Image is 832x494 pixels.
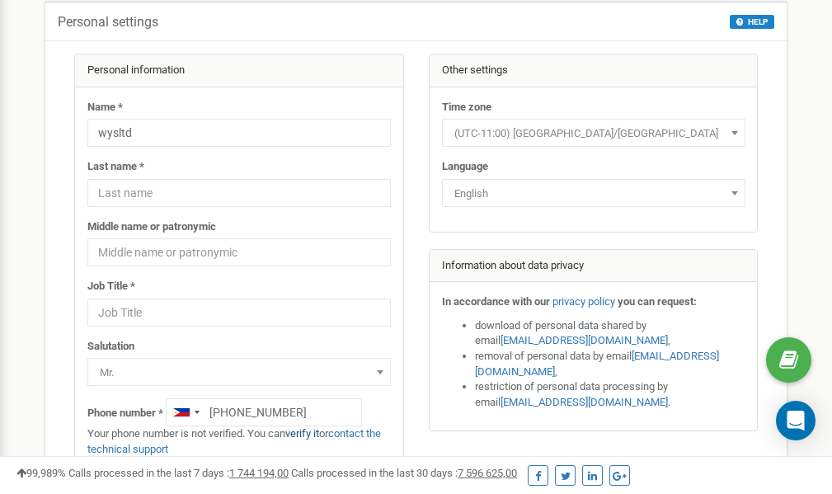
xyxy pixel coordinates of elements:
[442,295,550,308] strong: In accordance with our
[442,100,491,115] label: Time zone
[87,219,216,235] label: Middle name or patronymic
[87,339,134,355] label: Salutation
[285,427,319,440] a: verify it
[229,467,289,479] u: 1 744 194,00
[442,179,745,207] span: English
[87,238,391,266] input: Middle name or patronymic
[87,427,381,455] a: contact the technical support
[87,406,163,421] label: Phone number *
[75,54,403,87] div: Personal information
[87,426,391,457] p: Your phone number is not verified. You can or
[16,467,66,479] span: 99,989%
[475,318,745,349] li: download of personal data shared by email ,
[87,119,391,147] input: Name
[68,467,289,479] span: Calls processed in the last 7 days :
[87,279,135,294] label: Job Title *
[442,119,745,147] span: (UTC-11:00) Pacific/Midway
[87,159,144,175] label: Last name *
[87,299,391,327] input: Job Title
[618,295,697,308] strong: you can request:
[448,182,740,205] span: English
[442,159,488,175] label: Language
[501,334,668,346] a: [EMAIL_ADDRESS][DOMAIN_NAME]
[730,15,774,29] button: HELP
[430,54,758,87] div: Other settings
[458,467,517,479] u: 7 596 625,00
[87,179,391,207] input: Last name
[776,401,816,440] div: Open Intercom Messenger
[475,350,719,378] a: [EMAIL_ADDRESS][DOMAIN_NAME]
[87,358,391,386] span: Mr.
[448,122,740,145] span: (UTC-11:00) Pacific/Midway
[475,349,745,379] li: removal of personal data by email ,
[166,398,362,426] input: +1-800-555-55-55
[291,467,517,479] span: Calls processed in the last 30 days :
[87,100,123,115] label: Name *
[475,379,745,410] li: restriction of personal data processing by email .
[93,361,385,384] span: Mr.
[552,295,615,308] a: privacy policy
[58,15,158,30] h5: Personal settings
[501,396,668,408] a: [EMAIL_ADDRESS][DOMAIN_NAME]
[430,250,758,283] div: Information about data privacy
[167,399,204,426] div: Telephone country code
